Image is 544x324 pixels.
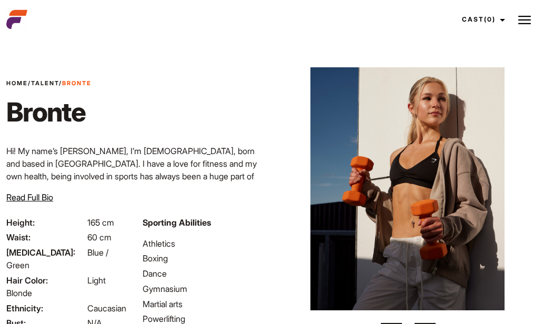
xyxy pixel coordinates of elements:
[87,217,114,228] span: 165 cm
[143,267,266,280] li: Dance
[518,14,531,26] img: Burger icon
[6,79,28,87] a: Home
[297,67,518,310] img: bb
[143,252,266,265] li: Boxing
[6,246,85,259] span: [MEDICAL_DATA]:
[87,232,112,242] span: 60 cm
[6,79,92,88] span: / /
[6,216,85,229] span: Height:
[6,274,85,287] span: Hair Color:
[6,275,106,298] span: Light Blonde
[6,145,266,220] p: Hi! My name’s [PERSON_NAME], I’m [DEMOGRAPHIC_DATA], born and based in [GEOGRAPHIC_DATA]. I have ...
[484,15,496,23] span: (0)
[6,9,27,30] img: cropped-aefm-brand-fav-22-square.png
[143,282,266,295] li: Gymnasium
[6,192,53,202] span: Read Full Bio
[6,191,53,204] button: Read Full Bio
[452,5,511,34] a: Cast(0)
[143,298,266,310] li: Martial arts
[143,217,211,228] strong: Sporting Abilities
[62,79,92,87] strong: Bronte
[6,231,85,244] span: Waist:
[87,303,126,313] span: Caucasian
[6,96,92,128] h1: Bronte
[31,79,59,87] a: Talent
[143,237,266,250] li: Athletics
[6,302,85,315] span: Ethnicity:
